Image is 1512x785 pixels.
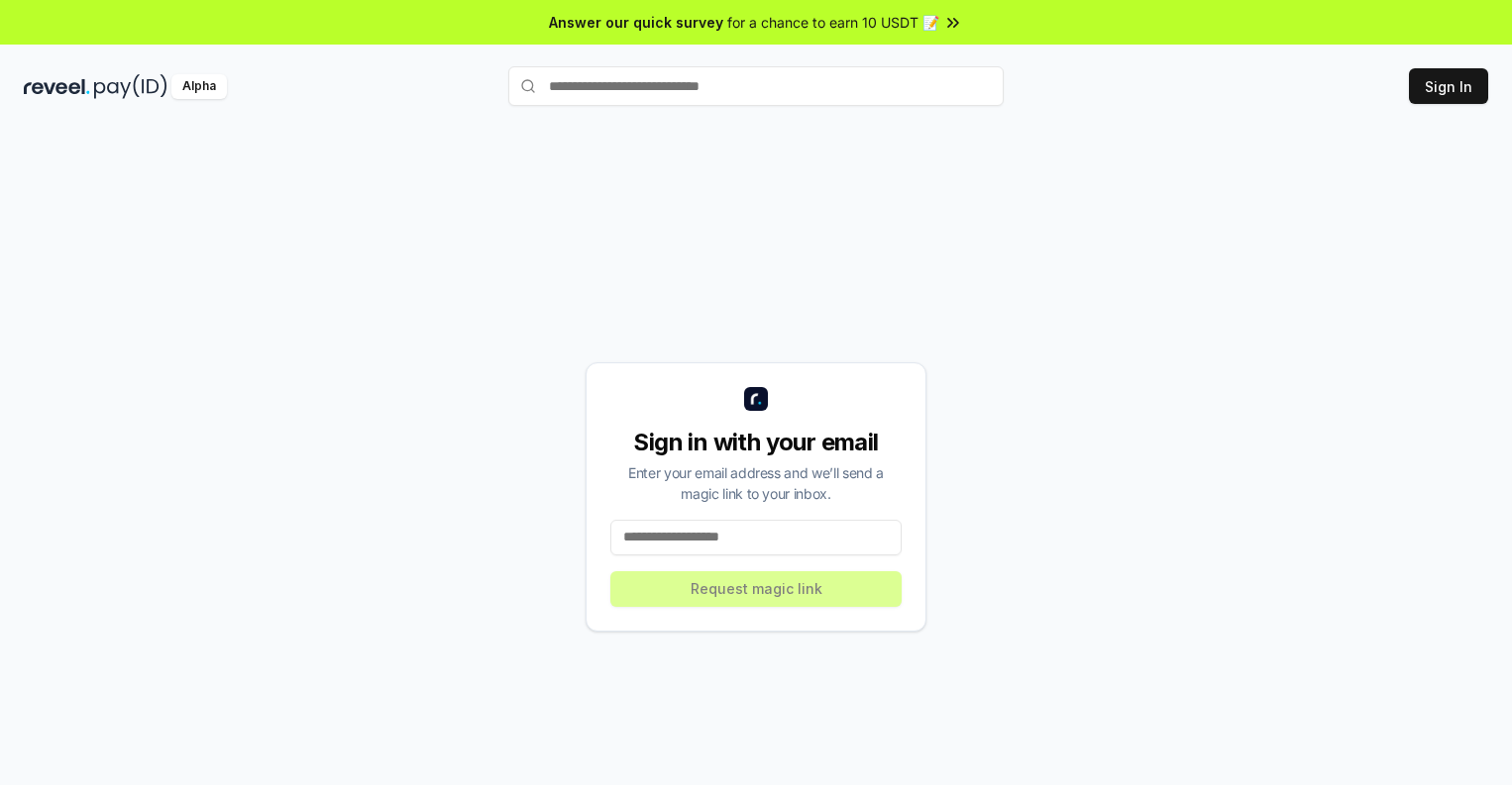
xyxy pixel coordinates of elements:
[549,12,723,33] span: Answer our quick survey
[24,74,90,99] img: reveel_dark
[1409,68,1488,104] button: Sign In
[171,74,227,99] div: Alpha
[744,387,768,411] img: logo_small
[94,74,167,99] img: pay_id
[610,462,902,504] div: Enter your email address and we’ll send a magic link to your inbox.
[610,427,902,458] div: Sign in with your email
[727,12,939,33] span: for a chance to earn 10 USDT 📝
